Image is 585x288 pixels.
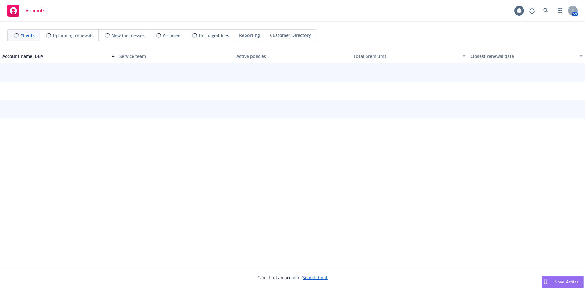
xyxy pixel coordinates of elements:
div: Active policies [236,53,349,59]
a: Search for it [303,275,328,280]
span: Nova Assist [555,279,579,284]
span: Upcoming renewals [53,32,94,39]
div: Total premiums [353,53,459,59]
a: Switch app [554,5,566,17]
button: Nova Assist [542,276,584,288]
span: Clients [20,32,35,39]
span: Can't find an account? [257,274,328,281]
div: Service team [119,53,232,59]
span: Reporting [239,32,260,38]
button: Closest renewal date [468,49,585,63]
button: Active policies [234,49,351,63]
span: Customer Directory [270,32,311,38]
button: Total premiums [351,49,468,63]
a: Search [540,5,552,17]
span: Archived [163,32,181,39]
a: Report a Bug [526,5,538,17]
div: Closest renewal date [470,53,576,59]
button: Service team [117,49,234,63]
div: Drag to move [542,276,550,288]
span: New businesses [112,32,145,39]
a: Accounts [5,2,47,19]
span: Untriaged files [199,32,229,39]
span: Accounts [26,8,45,13]
div: Account name, DBA [2,53,108,59]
